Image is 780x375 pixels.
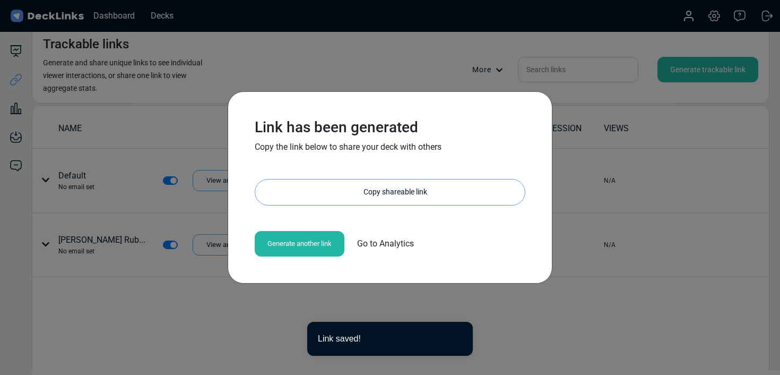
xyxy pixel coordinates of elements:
[255,142,441,152] span: Copy the link below to share your deck with others
[357,237,414,250] span: Go to Analytics
[255,231,344,257] div: Generate another link
[318,333,456,345] div: Link saved!
[255,118,525,137] h3: Link has been generated
[266,180,525,205] div: Copy shareable link
[456,333,462,344] button: close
